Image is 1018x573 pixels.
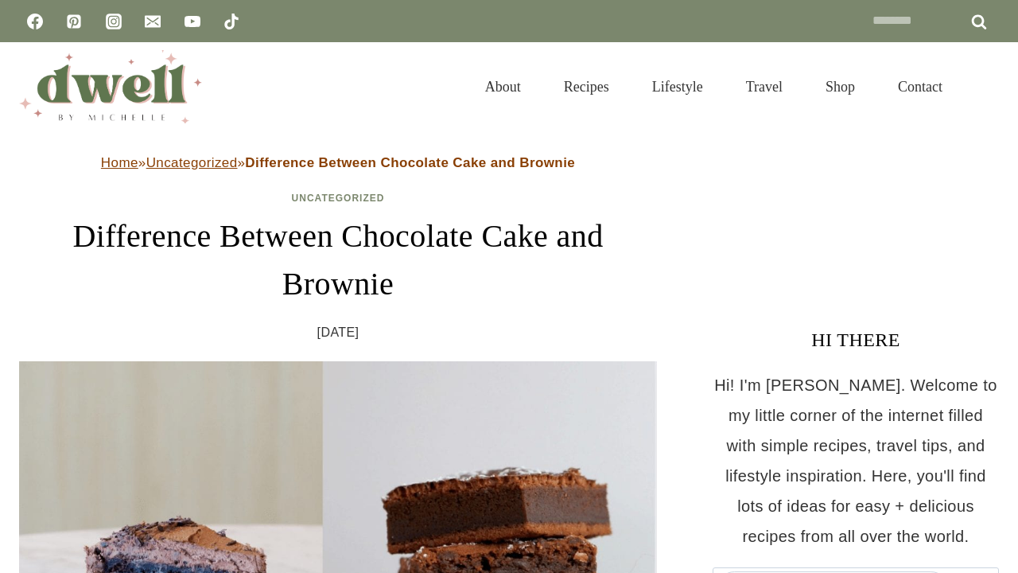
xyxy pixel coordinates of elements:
a: About [464,59,542,115]
a: Email [137,6,169,37]
span: » » [101,155,575,170]
a: YouTube [177,6,208,37]
a: Lifestyle [631,59,725,115]
a: Travel [725,59,804,115]
a: Shop [804,59,876,115]
a: TikTok [216,6,247,37]
nav: Primary Navigation [464,59,964,115]
a: Instagram [98,6,130,37]
h1: Difference Between Chocolate Cake and Brownie [19,212,657,308]
a: Pinterest [58,6,90,37]
h3: HI THERE [713,325,999,354]
time: [DATE] [317,321,359,345]
p: Hi! I'm [PERSON_NAME]. Welcome to my little corner of the internet filled with simple recipes, tr... [713,370,999,552]
button: View Search Form [972,73,999,100]
a: Uncategorized [292,193,385,204]
a: Uncategorized [146,155,238,170]
img: DWELL by michelle [19,50,202,123]
a: Facebook [19,6,51,37]
strong: Difference Between Chocolate Cake and Brownie [245,155,575,170]
a: Recipes [542,59,631,115]
a: Contact [876,59,964,115]
a: Home [101,155,138,170]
